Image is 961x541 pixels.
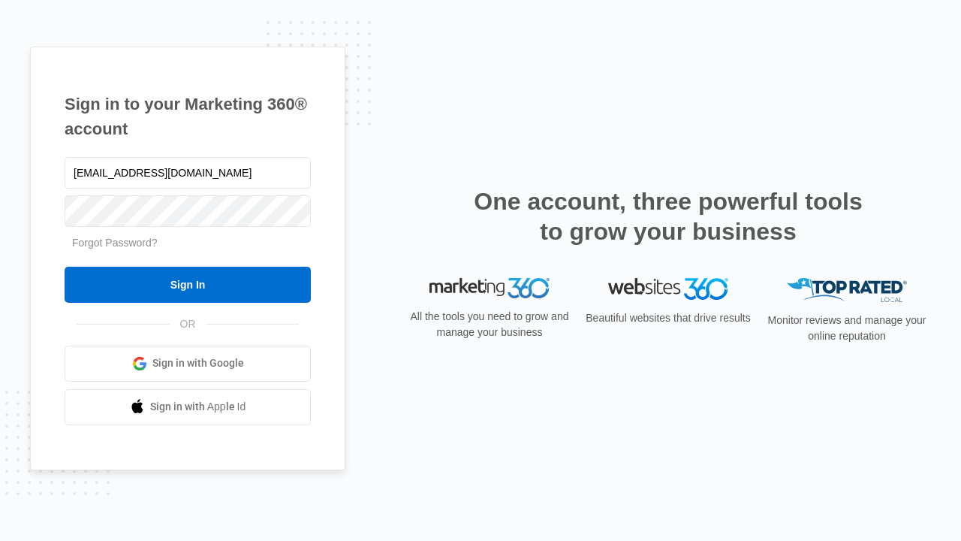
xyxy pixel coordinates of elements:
[608,278,728,300] img: Websites 360
[152,355,244,371] span: Sign in with Google
[150,399,246,415] span: Sign in with Apple Id
[429,278,550,299] img: Marketing 360
[787,278,907,303] img: Top Rated Local
[65,92,311,141] h1: Sign in to your Marketing 360® account
[72,237,158,249] a: Forgot Password?
[763,313,931,344] p: Monitor reviews and manage your online reputation
[65,267,311,303] input: Sign In
[65,389,311,425] a: Sign in with Apple Id
[584,310,752,326] p: Beautiful websites that drive results
[405,309,574,340] p: All the tools you need to grow and manage your business
[170,316,206,332] span: OR
[469,186,867,246] h2: One account, three powerful tools to grow your business
[65,157,311,189] input: Email
[65,346,311,382] a: Sign in with Google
